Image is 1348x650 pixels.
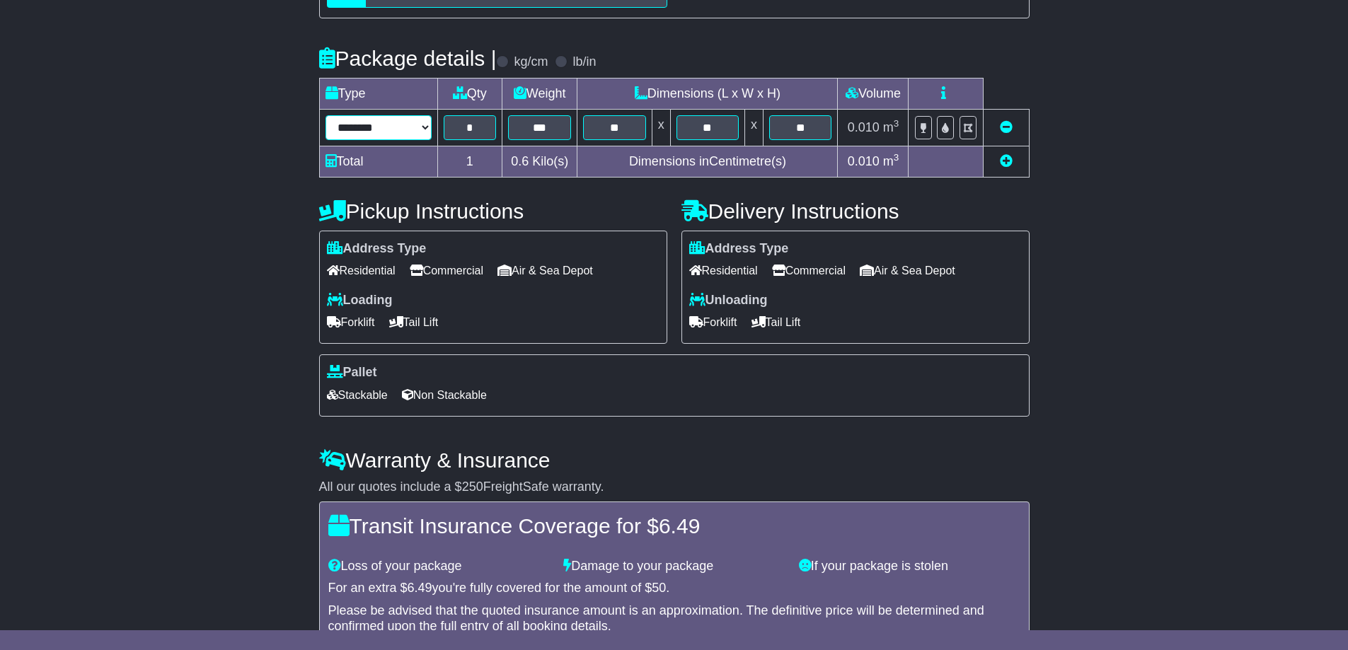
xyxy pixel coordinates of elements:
td: 1 [437,146,502,177]
td: x [745,109,764,146]
div: All our quotes include a $ FreightSafe warranty. [319,480,1030,495]
label: Address Type [689,241,789,257]
span: Commercial [772,260,846,282]
a: Add new item [1000,154,1013,168]
td: Dimensions (L x W x H) [577,78,838,109]
span: Air & Sea Depot [860,260,955,282]
span: Stackable [327,384,388,406]
td: Dimensions in Centimetre(s) [577,146,838,177]
span: Tail Lift [751,311,801,333]
div: For an extra $ you're fully covered for the amount of $ . [328,581,1020,596]
h4: Warranty & Insurance [319,448,1030,472]
h4: Delivery Instructions [681,199,1030,223]
div: If your package is stolen [792,559,1027,574]
span: Non Stackable [402,384,487,406]
span: Residential [689,260,758,282]
td: Total [319,146,437,177]
label: Loading [327,293,393,308]
td: x [652,109,670,146]
div: Loss of your package [321,559,557,574]
span: 6.49 [408,581,432,595]
span: Forklift [689,311,737,333]
span: 50 [652,581,666,595]
span: Forklift [327,311,375,333]
span: Air & Sea Depot [497,260,593,282]
span: 0.010 [848,120,880,134]
sup: 3 [894,152,899,163]
span: 0.010 [848,154,880,168]
h4: Package details | [319,47,497,70]
span: 6.49 [659,514,700,538]
label: Unloading [689,293,768,308]
div: Damage to your package [556,559,792,574]
h4: Transit Insurance Coverage for $ [328,514,1020,538]
span: Tail Lift [389,311,439,333]
label: Address Type [327,241,427,257]
label: lb/in [572,54,596,70]
label: kg/cm [514,54,548,70]
td: Qty [437,78,502,109]
td: Volume [838,78,909,109]
td: Type [319,78,437,109]
div: Please be advised that the quoted insurance amount is an approximation. The definitive price will... [328,603,1020,634]
sup: 3 [894,118,899,129]
a: Remove this item [1000,120,1013,134]
span: Commercial [410,260,483,282]
span: m [883,120,899,134]
span: m [883,154,899,168]
h4: Pickup Instructions [319,199,667,223]
span: 0.6 [511,154,529,168]
span: Residential [327,260,396,282]
label: Pallet [327,365,377,381]
span: 250 [462,480,483,494]
td: Kilo(s) [502,146,577,177]
td: Weight [502,78,577,109]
